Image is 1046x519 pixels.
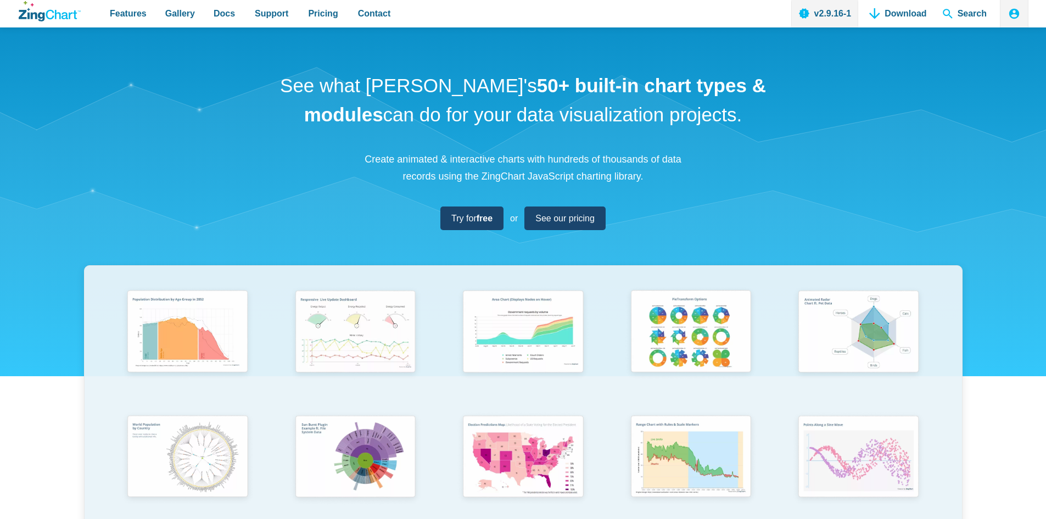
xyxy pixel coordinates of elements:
[359,151,688,185] p: Create animated & interactive charts with hundreds of thousands of data records using the ZingCha...
[165,6,195,21] span: Gallery
[775,285,943,410] a: Animated Radar Chart ft. Pet Data
[624,410,758,506] img: Range Chart with Rultes & Scale Markers
[624,285,758,381] img: Pie Transform Options
[288,285,422,381] img: Responsive Live Update Dashboard
[358,6,391,21] span: Contact
[439,285,607,410] a: Area Chart (Displays Nodes on Hover)
[110,6,147,21] span: Features
[120,285,254,381] img: Population Distribution by Age Group in 2052
[308,6,338,21] span: Pricing
[104,285,272,410] a: Population Distribution by Age Group in 2052
[304,75,766,125] strong: 50+ built-in chart types & modules
[535,211,595,226] span: See our pricing
[214,6,235,21] span: Docs
[451,211,493,226] span: Try for
[440,207,504,230] a: Try forfree
[288,410,422,506] img: Sun Burst Plugin Example ft. File System Data
[271,285,439,410] a: Responsive Live Update Dashboard
[791,285,925,381] img: Animated Radar Chart ft. Pet Data
[255,6,288,21] span: Support
[456,410,590,506] img: Election Predictions Map
[791,410,925,506] img: Points Along a Sine Wave
[19,1,81,21] a: ZingChart Logo. Click to return to the homepage
[120,410,254,506] img: World Population by Country
[524,207,606,230] a: See our pricing
[510,211,518,226] span: or
[477,214,493,223] strong: free
[607,285,775,410] a: Pie Transform Options
[456,285,590,381] img: Area Chart (Displays Nodes on Hover)
[276,71,770,129] h1: See what [PERSON_NAME]'s can do for your data visualization projects.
